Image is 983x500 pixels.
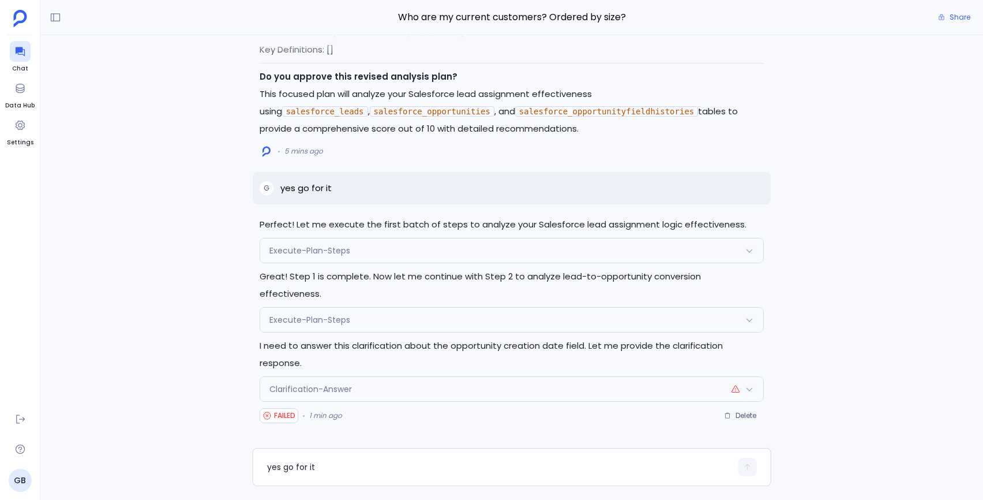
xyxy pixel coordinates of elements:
[931,9,977,25] button: Share
[9,469,32,492] a: GB
[5,78,35,110] a: Data Hub
[7,138,33,147] span: Settings
[260,216,764,233] p: Perfect! Let me execute the first batch of steps to analyze your Salesforce lead assignment logic...
[370,106,494,117] code: salesforce_opportunities
[309,411,342,420] span: 1 min ago
[716,407,764,424] button: Delete
[10,64,31,73] span: Chat
[264,184,269,193] span: G
[280,181,332,195] p: yes go for it
[274,411,295,420] span: FAILED
[269,245,350,256] span: Execute-Plan-Steps
[260,268,764,303] p: Great! Step 1 is complete. Now let me continue with Step 2 to analyze lead-to-opportunity convers...
[282,106,368,117] code: salesforce_leads
[515,106,698,117] code: salesforce_opportunityfieldhistories
[269,383,352,395] span: Clarification-Answer
[260,85,764,137] p: This focused plan will analyze your Salesforce lead assignment effectiveness using , , and tables...
[736,411,756,420] span: Delete
[5,101,35,110] span: Data Hub
[269,314,350,326] span: Execute-Plan-Steps
[260,337,764,372] p: I need to answer this clarification about the opportunity creation date field. Let me provide the...
[10,41,31,73] a: Chat
[13,10,27,27] img: petavue logo
[950,13,970,22] span: Share
[262,146,271,157] img: logo
[7,115,33,147] a: Settings
[253,10,771,25] span: Who are my current customers? Ordered by size?
[284,147,323,156] span: 5 mins ago
[260,70,457,83] strong: Do you approve this revised analysis plan?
